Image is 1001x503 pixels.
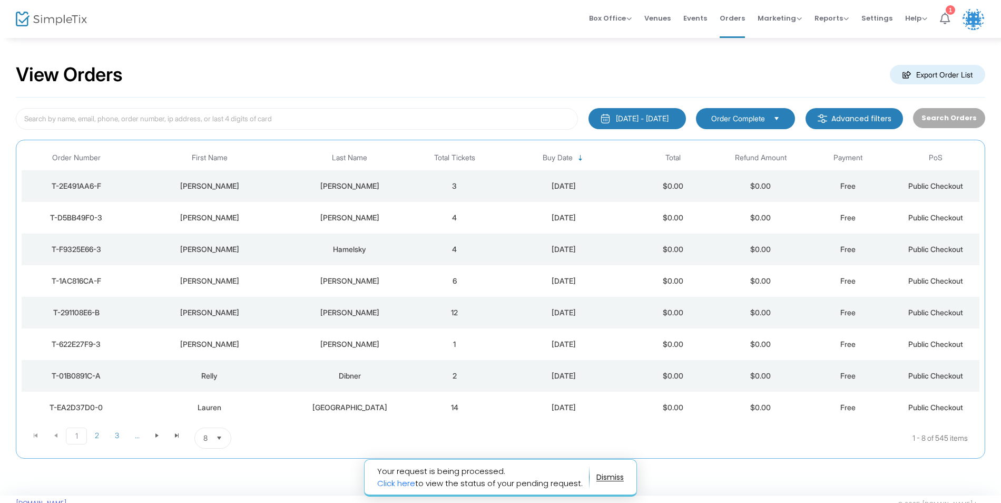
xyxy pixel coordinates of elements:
[291,181,408,191] div: Bernstein
[332,153,367,162] span: Last Name
[840,308,856,317] span: Free
[377,478,415,489] a: Click here
[107,428,127,443] span: Page 3
[501,339,627,350] div: 8/26/2025
[861,5,892,32] span: Settings
[683,5,707,32] span: Events
[134,181,286,191] div: Shelly
[22,146,979,423] div: Data table
[717,234,804,265] td: $0.00
[596,469,624,486] button: dismiss
[127,428,147,443] span: Page 4
[411,146,498,170] th: Total Tickets
[833,153,862,162] span: Payment
[840,181,856,190] span: Free
[630,265,717,297] td: $0.00
[576,154,585,162] span: Sortable
[411,392,498,423] td: 14
[134,212,286,223] div: Diana
[501,276,627,286] div: 8/26/2025
[153,431,161,440] span: Go to the next page
[840,276,856,285] span: Free
[908,276,963,285] span: Public Checkout
[630,297,717,328] td: $0.00
[616,113,669,124] div: [DATE] - [DATE]
[543,153,573,162] span: Buy Date
[908,308,963,317] span: Public Checkout
[167,428,187,443] span: Go to the last page
[291,371,408,381] div: Dibner
[411,170,498,202] td: 3
[411,234,498,265] td: 4
[908,340,963,349] span: Public Checkout
[24,181,129,191] div: T-2E491AA6-F
[173,431,181,440] span: Go to the last page
[203,433,208,443] span: 8
[717,265,804,297] td: $0.00
[630,328,717,360] td: $0.00
[840,213,856,222] span: Free
[501,244,627,255] div: 8/26/2025
[908,371,963,380] span: Public Checkout
[588,108,686,129] button: [DATE] - [DATE]
[501,212,627,223] div: 8/26/2025
[711,113,765,124] span: Order Complete
[291,339,408,350] div: Fagen
[589,13,632,23] span: Box Office
[501,181,627,191] div: 8/26/2025
[87,428,107,443] span: Page 2
[24,307,129,318] div: T-291108E6-B
[411,297,498,328] td: 12
[336,428,968,449] kendo-pager-info: 1 - 8 of 545 items
[16,108,578,130] input: Search by name, email, phone, order number, ip address, or last 4 digits of card
[411,265,498,297] td: 6
[134,307,286,318] div: Rachel
[291,276,408,286] div: saltzman
[717,360,804,392] td: $0.00
[600,113,611,124] img: monthly
[291,402,408,413] div: Paris
[817,113,828,124] img: filter
[946,4,955,14] div: 1
[840,371,856,380] span: Free
[66,428,87,444] span: Page 1
[134,276,286,286] div: sonia
[717,297,804,328] td: $0.00
[630,146,717,170] th: Total
[16,63,123,86] h2: View Orders
[717,170,804,202] td: $0.00
[147,428,167,443] span: Go to the next page
[24,339,129,350] div: T-622E27F9-3
[24,276,129,286] div: T-1AC816CA-F
[291,307,408,318] div: Blankstein
[134,371,286,381] div: Relly
[840,340,856,349] span: Free
[908,245,963,254] span: Public Checkout
[840,245,856,254] span: Free
[905,13,927,23] span: Help
[890,65,985,84] m-button: Export Order List
[24,402,129,413] div: T-EA2D37D0-0
[630,202,717,234] td: $0.00
[840,403,856,412] span: Free
[717,202,804,234] td: $0.00
[291,212,408,223] div: Krefetz
[24,244,129,255] div: T-F9325E66-3
[501,307,627,318] div: 8/26/2025
[717,146,804,170] th: Refund Amount
[630,170,717,202] td: $0.00
[411,360,498,392] td: 2
[134,339,286,350] div: Shoshana
[758,13,802,23] span: Marketing
[814,13,849,23] span: Reports
[769,113,784,124] button: Select
[720,5,745,32] span: Orders
[630,392,717,423] td: $0.00
[908,213,963,222] span: Public Checkout
[630,360,717,392] td: $0.00
[501,371,627,381] div: 8/26/2025
[52,153,101,162] span: Order Number
[908,181,963,190] span: Public Checkout
[908,403,963,412] span: Public Checkout
[24,371,129,381] div: T-01B0891C-A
